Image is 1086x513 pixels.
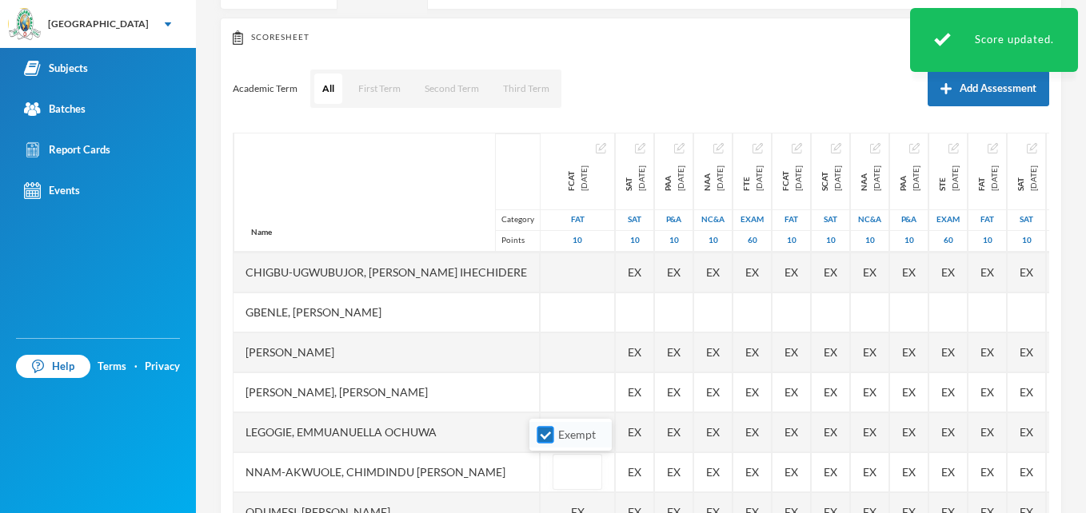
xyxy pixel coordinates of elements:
[909,141,920,154] button: Edit Assessment
[941,463,955,480] span: Student Exempted.
[824,424,837,440] span: Student Exempted.
[941,424,955,440] span: Student Exempted.
[936,165,961,191] div: Examination
[733,230,771,251] div: 60
[745,384,759,400] span: Student Exempted.
[902,463,916,480] span: Student Exempted.
[541,230,614,251] div: 10
[234,372,540,412] div: [PERSON_NAME], [PERSON_NAME]
[628,344,641,360] span: Student Exempted.
[134,359,138,375] div: ·
[706,424,720,440] span: Student Exempted.
[616,209,653,230] div: Second Assessment Test
[24,101,86,117] div: Batches
[890,230,928,251] div: 10
[706,384,720,400] span: Student Exempted.
[948,141,959,154] button: Edit Assessment
[890,209,928,230] div: Project And Assignment
[753,141,763,154] button: Edit Assessment
[233,30,1049,45] div: Scoresheet
[674,141,685,154] button: Edit Assessment
[851,209,888,230] div: Notecheck And Attendance
[929,230,967,251] div: 60
[863,384,876,400] span: Student Exempted.
[495,230,540,251] div: Points
[1027,143,1037,153] img: edit
[667,424,681,440] span: Student Exempted.
[234,253,540,292] div: Chigbu-ugwubujor, [PERSON_NAME] Ihechidere
[596,141,606,154] button: Edit Assessment
[870,141,880,154] button: Edit Assessment
[863,264,876,280] span: Student Exempted.
[818,165,831,191] span: SCAT
[785,463,798,480] span: Student Exempted.
[812,230,849,251] div: 10
[929,209,967,230] div: Examination
[24,60,88,77] div: Subjects
[9,9,41,41] img: logo
[831,143,841,153] img: edit
[948,143,959,153] img: edit
[824,344,837,360] span: Student Exempted.
[1020,463,1033,480] span: Student Exempted.
[596,143,606,153] img: edit
[831,141,841,154] button: Edit Assessment
[896,165,909,191] span: PAA
[941,384,955,400] span: Student Exempted.
[975,165,1000,191] div: First Assessment Test
[667,384,681,400] span: Student Exempted.
[661,165,687,191] div: Project and assignment
[792,143,802,153] img: edit
[706,264,720,280] span: Student Exempted.
[234,213,289,251] div: Name
[667,463,681,480] span: Student Exempted.
[902,424,916,440] span: Student Exempted.
[745,424,759,440] span: Student Exempted.
[701,165,713,191] span: NAA
[857,165,883,191] div: Note Check And Attendance
[417,74,487,104] button: Second Term
[870,143,880,153] img: edit
[902,344,916,360] span: Student Exempted.
[968,230,1006,251] div: 10
[824,384,837,400] span: Student Exempted.
[1027,141,1037,154] button: Edit Assessment
[941,264,955,280] span: Student Exempted.
[975,165,988,191] span: FAT
[980,463,994,480] span: Student Exempted.
[785,424,798,440] span: Student Exempted.
[863,424,876,440] span: Student Exempted.
[234,332,540,372] div: [PERSON_NAME]
[628,463,641,480] span: Student Exempted.
[896,165,922,191] div: Project And Assignment
[233,82,297,95] p: Academic Term
[713,141,724,154] button: Edit Assessment
[24,141,110,158] div: Report Cards
[655,209,693,230] div: Project And Assignment
[988,143,998,153] img: edit
[706,463,720,480] span: Student Exempted.
[314,74,342,104] button: All
[622,165,635,191] span: SAT
[661,165,674,191] span: PAA
[980,384,994,400] span: Student Exempted.
[980,424,994,440] span: Student Exempted.
[1020,344,1033,360] span: Student Exempted.
[740,165,765,191] div: First term exam
[552,427,602,441] span: Exempt
[773,230,810,251] div: 10
[495,209,540,230] div: Category
[1047,209,1084,230] div: Notecheck And Attendance
[628,424,641,440] span: Student Exempted.
[655,230,693,251] div: 10
[628,264,641,280] span: Student Exempted.
[792,141,802,154] button: Edit Assessment
[1014,165,1027,191] span: SAT
[779,165,805,191] div: First continuous assessment test
[234,412,540,452] div: Legogie, Emmuanuella Ochuwa
[616,230,653,251] div: 10
[902,264,916,280] span: Student Exempted.
[1020,424,1033,440] span: Student Exempted.
[145,359,180,375] a: Privacy
[628,384,641,400] span: Student Exempted.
